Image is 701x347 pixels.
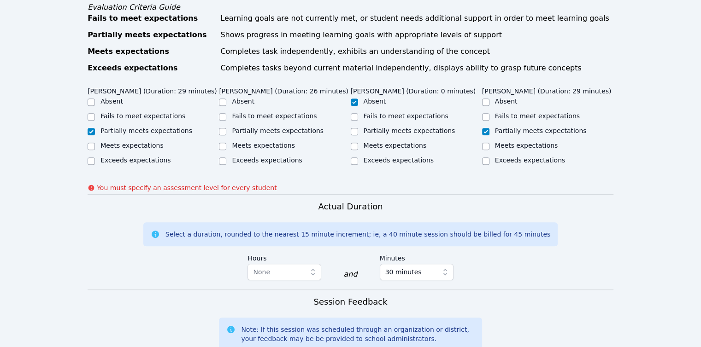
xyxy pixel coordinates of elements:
[495,156,565,164] label: Exceeds expectations
[364,127,455,134] label: Partially meets expectations
[232,156,302,164] label: Exceeds expectations
[97,183,277,192] p: You must specify an assessment level for every student
[232,127,324,134] label: Partially meets expectations
[220,46,613,57] div: Completes task independently, exhibits an understanding of the concept
[247,264,321,280] button: None
[351,83,476,97] legend: [PERSON_NAME] (Duration: 0 minutes)
[380,250,454,264] label: Minutes
[232,142,295,149] label: Meets expectations
[100,142,164,149] label: Meets expectations
[495,98,518,105] label: Absent
[253,268,270,276] span: None
[364,98,386,105] label: Absent
[482,83,612,97] legend: [PERSON_NAME] (Duration: 29 minutes)
[380,264,454,280] button: 30 minutes
[495,112,580,120] label: Fails to meet expectations
[88,2,613,13] div: Evaluation Criteria Guide
[88,46,215,57] div: Meets expectations
[313,295,387,308] h3: Session Feedback
[100,112,185,120] label: Fails to meet expectations
[165,230,550,239] div: Select a duration, rounded to the nearest 15 minute increment; ie, a 40 minute session should be ...
[100,127,192,134] label: Partially meets expectations
[241,325,474,343] div: Note: If this session was scheduled through an organization or district, your feedback may be be ...
[385,266,422,278] span: 30 minutes
[219,83,348,97] legend: [PERSON_NAME] (Duration: 26 minutes)
[495,142,558,149] label: Meets expectations
[343,269,357,280] div: and
[495,127,587,134] label: Partially meets expectations
[220,63,613,74] div: Completes tasks beyond current material independently, displays ability to grasp future concepts
[232,98,254,105] label: Absent
[88,83,217,97] legend: [PERSON_NAME] (Duration: 29 minutes)
[88,29,215,40] div: Partially meets expectations
[364,142,427,149] label: Meets expectations
[100,156,171,164] label: Exceeds expectations
[88,13,215,24] div: Fails to meet expectations
[100,98,123,105] label: Absent
[220,29,613,40] div: Shows progress in meeting learning goals with appropriate levels of support
[220,13,613,24] div: Learning goals are not currently met, or student needs additional support in order to meet learni...
[364,156,434,164] label: Exceeds expectations
[232,112,317,120] label: Fails to meet expectations
[364,112,448,120] label: Fails to meet expectations
[318,200,383,213] h3: Actual Duration
[247,250,321,264] label: Hours
[88,63,215,74] div: Exceeds expectations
